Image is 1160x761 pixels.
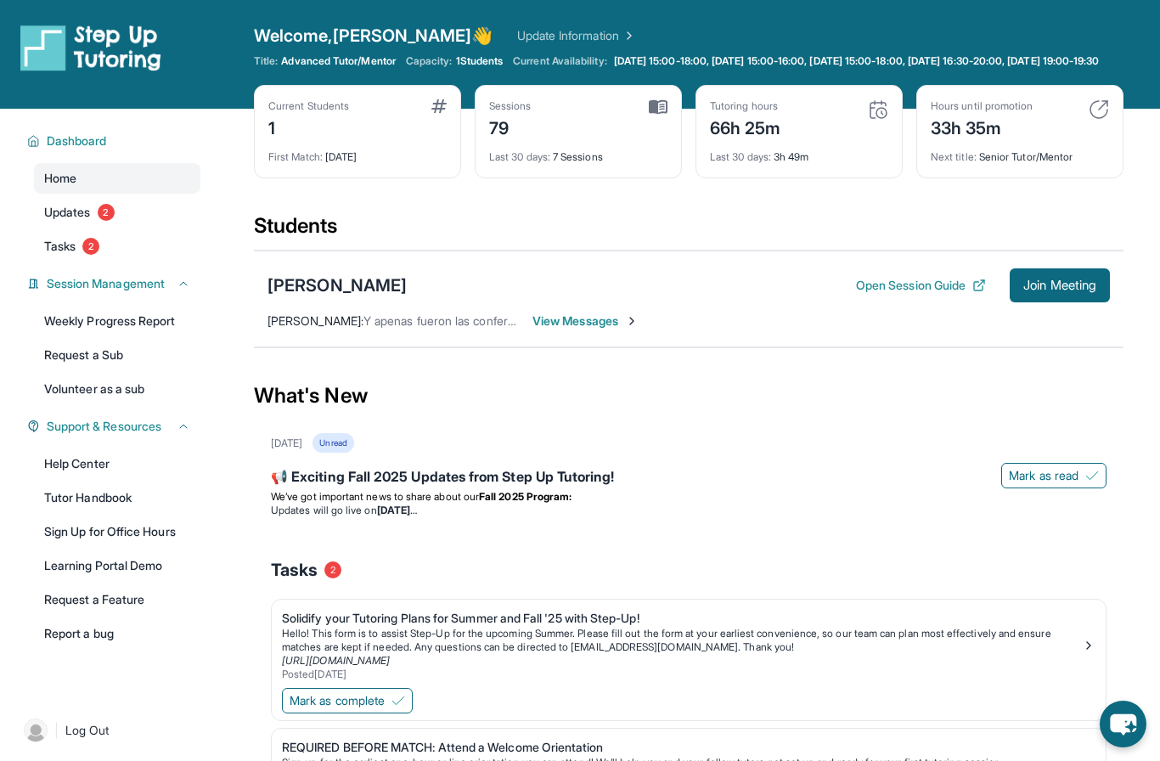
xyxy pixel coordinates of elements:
div: Tutoring hours [710,99,781,113]
a: [DATE] 15:00-18:00, [DATE] 15:00-16:00, [DATE] 15:00-18:00, [DATE] 16:30-20:00, [DATE] 19:00-19:30 [611,54,1103,68]
div: Senior Tutor/Mentor [931,140,1109,164]
span: Home [44,170,76,187]
div: 79 [489,113,532,140]
span: Session Management [47,275,165,292]
button: Dashboard [40,132,190,149]
a: Volunteer as a sub [34,374,200,404]
button: chat-button [1100,701,1146,747]
a: Tasks2 [34,231,200,262]
span: First Match : [268,150,323,163]
a: Sign Up for Office Hours [34,516,200,547]
a: Updates2 [34,197,200,228]
button: Join Meeting [1010,268,1110,302]
span: [PERSON_NAME] : [267,313,363,328]
span: Log Out [65,722,110,739]
a: |Log Out [17,712,200,749]
span: Updates [44,204,91,221]
span: Next title : [931,150,977,163]
div: Posted [DATE] [282,668,1082,681]
span: 2 [82,238,99,255]
span: 2 [324,561,341,578]
span: Tasks [271,558,318,582]
a: [URL][DOMAIN_NAME] [282,654,390,667]
a: Home [34,163,200,194]
strong: [DATE] [377,504,417,516]
span: Last 30 days : [710,150,771,163]
a: Report a bug [34,618,200,649]
img: Chevron-Right [625,314,639,328]
div: 33h 35m [931,113,1033,140]
a: Help Center [34,448,200,479]
span: We’ve got important news to share about our [271,490,479,503]
img: card [868,99,888,120]
img: card [649,99,667,115]
img: card [431,99,447,113]
div: [DATE] [268,140,447,164]
span: View Messages [532,313,639,330]
img: Mark as read [1085,469,1099,482]
div: [PERSON_NAME] [267,273,407,297]
span: Join Meeting [1023,280,1096,290]
div: 66h 25m [710,113,781,140]
img: logo [20,24,161,71]
div: Hours until promotion [931,99,1033,113]
img: card [1089,99,1109,120]
div: 📢 Exciting Fall 2025 Updates from Step Up Tutoring! [271,466,1107,490]
a: Tutor Handbook [34,482,200,513]
img: user-img [24,719,48,742]
span: Mark as complete [290,692,385,709]
div: REQUIRED BEFORE MATCH: Attend a Welcome Orientation [282,739,1082,756]
span: | [54,720,59,741]
p: Hello! This form is to assist Step-Up for the upcoming Summer. Please fill out the form at your e... [282,627,1082,654]
li: Updates will go live on [271,504,1107,517]
a: Update Information [517,27,636,44]
a: Weekly Progress Report [34,306,200,336]
a: Request a Sub [34,340,200,370]
span: Current Availability: [513,54,606,68]
button: Mark as read [1001,463,1107,488]
img: Mark as complete [391,694,405,707]
span: Title: [254,54,278,68]
div: Unread [313,433,353,453]
span: Last 30 days : [489,150,550,163]
span: Support & Resources [47,418,161,435]
span: Tasks [44,238,76,255]
div: What's New [254,358,1123,433]
button: Support & Resources [40,418,190,435]
div: [DATE] [271,437,302,450]
div: Solidify your Tutoring Plans for Summer and Fall '25 with Step-Up! [282,610,1082,627]
div: 7 Sessions [489,140,667,164]
div: Sessions [489,99,532,113]
img: Chevron Right [619,27,636,44]
span: Capacity: [406,54,453,68]
span: Advanced Tutor/Mentor [281,54,395,68]
a: Solidify your Tutoring Plans for Summer and Fall '25 with Step-Up!Hello! This form is to assist S... [272,600,1106,685]
button: Session Management [40,275,190,292]
button: Mark as complete [282,688,413,713]
span: 2 [98,204,115,221]
a: Request a Feature [34,584,200,615]
div: Current Students [268,99,349,113]
button: Open Session Guide [856,277,986,294]
span: Dashboard [47,132,107,149]
div: 1 [268,113,349,140]
span: 1 Students [456,54,504,68]
span: Mark as read [1009,467,1078,484]
span: [DATE] 15:00-18:00, [DATE] 15:00-16:00, [DATE] 15:00-18:00, [DATE] 16:30-20:00, [DATE] 19:00-19:30 [614,54,1100,68]
div: Students [254,212,1123,250]
strong: Fall 2025 Program: [479,490,572,503]
div: 3h 49m [710,140,888,164]
span: Welcome, [PERSON_NAME] 👋 [254,24,493,48]
a: Learning Portal Demo [34,550,200,581]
